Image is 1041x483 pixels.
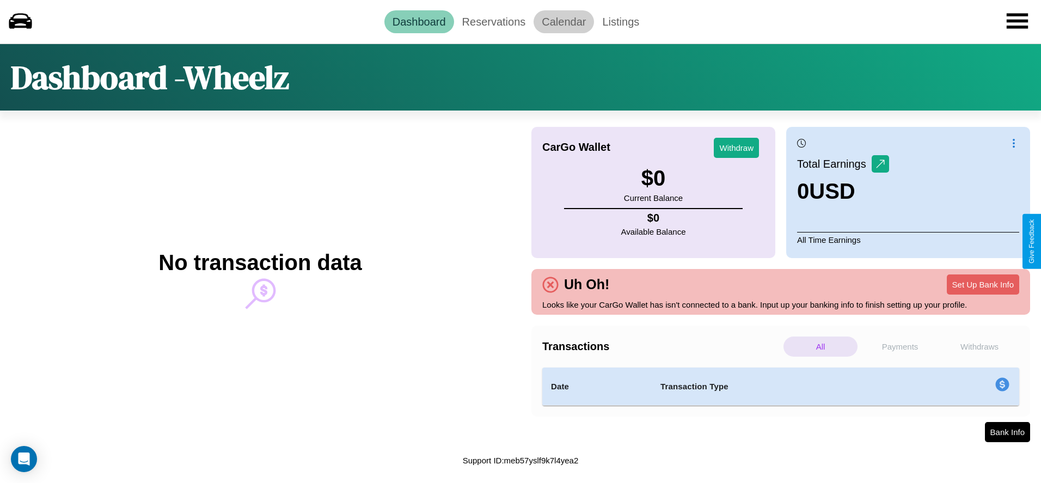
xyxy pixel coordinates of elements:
h4: Transactions [542,340,781,353]
h4: Date [551,380,643,393]
div: Open Intercom Messenger [11,446,37,472]
div: Give Feedback [1028,219,1036,264]
h3: 0 USD [797,179,889,204]
a: Dashboard [384,10,454,33]
p: Support ID: meb57yslf9k7l4yea2 [463,453,579,468]
p: Available Balance [621,224,686,239]
p: Withdraws [942,337,1016,357]
button: Withdraw [714,138,759,158]
p: Looks like your CarGo Wallet has isn't connected to a bank. Input up your banking info to finish ... [542,297,1019,312]
p: All Time Earnings [797,232,1019,247]
h4: Transaction Type [660,380,907,393]
a: Listings [594,10,647,33]
button: Set Up Bank Info [947,274,1019,295]
p: Total Earnings [797,154,872,174]
a: Calendar [534,10,594,33]
button: Bank Info [985,422,1030,442]
h2: No transaction data [158,250,362,275]
h3: $ 0 [624,166,683,191]
h1: Dashboard - Wheelz [11,55,289,100]
a: Reservations [454,10,534,33]
p: Payments [863,337,937,357]
h4: CarGo Wallet [542,141,610,154]
p: All [783,337,858,357]
table: simple table [542,368,1019,406]
p: Current Balance [624,191,683,205]
h4: $ 0 [621,212,686,224]
h4: Uh Oh! [559,277,615,292]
